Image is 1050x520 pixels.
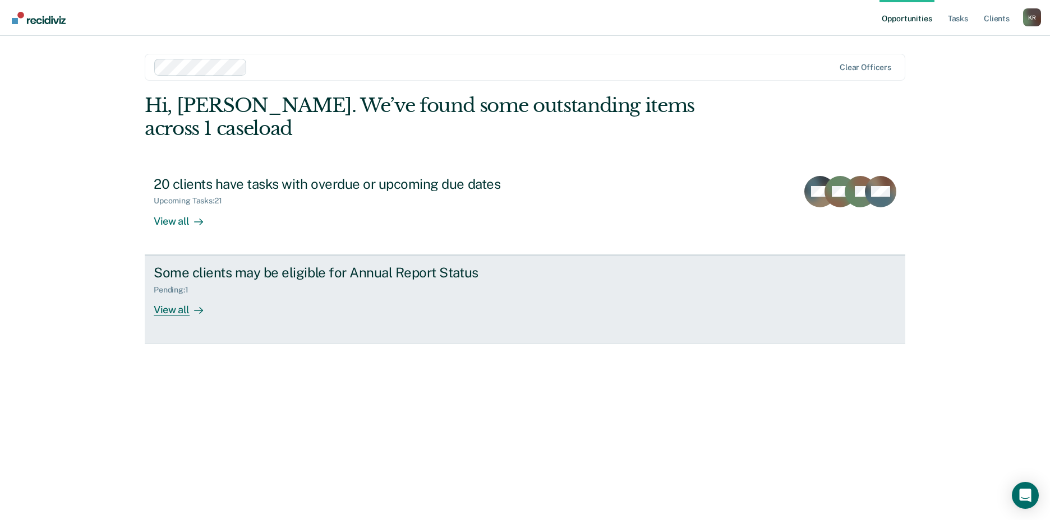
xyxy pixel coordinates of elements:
[154,294,217,316] div: View all
[154,176,547,192] div: 20 clients have tasks with overdue or upcoming due dates
[154,196,231,206] div: Upcoming Tasks : 21
[1023,8,1041,26] button: Profile dropdown button
[154,285,197,295] div: Pending : 1
[1023,8,1041,26] div: K R
[1012,482,1039,509] div: Open Intercom Messenger
[12,12,66,24] img: Recidiviz
[145,167,905,255] a: 20 clients have tasks with overdue or upcoming due datesUpcoming Tasks:21View all
[154,206,217,227] div: View all
[154,264,547,281] div: Some clients may be eligible for Annual Report Status
[840,63,891,72] div: Clear officers
[145,94,753,140] div: Hi, [PERSON_NAME]. We’ve found some outstanding items across 1 caseload
[145,255,905,343] a: Some clients may be eligible for Annual Report StatusPending:1View all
